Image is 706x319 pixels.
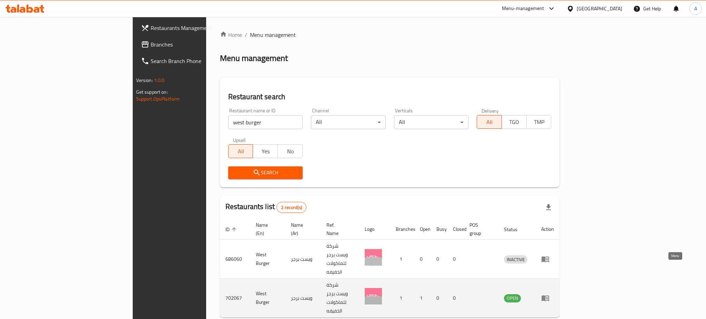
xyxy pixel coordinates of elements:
span: Ref. Name [326,221,351,237]
td: West Burger [250,279,286,318]
td: 0 [431,240,447,279]
span: TGO [505,117,524,127]
th: Branches [390,219,414,240]
div: OPEN [504,294,521,302]
span: Name (Ar) [291,221,313,237]
button: Search [228,166,303,179]
td: ويست برجر [285,279,321,318]
input: Search for restaurant name or ID.. [228,115,303,129]
span: All [231,146,251,156]
span: Yes [256,146,275,156]
span: Menu management [250,31,296,39]
th: Closed [447,219,464,240]
span: 1.0.0 [154,76,165,85]
h2: Restaurants list [225,202,306,213]
button: All [228,144,253,158]
a: Branches [135,36,251,53]
td: 0 [414,240,431,279]
span: Branches [151,40,245,49]
div: Menu-management [502,4,544,13]
a: Search Branch Phone [135,53,251,69]
td: شركة ويست برجر للماكولات الخفيفه [321,240,359,279]
span: 2 record(s) [277,204,306,211]
button: Yes [253,144,278,158]
div: Total records count [276,202,306,213]
td: ويست برجر [285,240,321,279]
button: All [477,115,502,129]
button: TMP [526,115,552,129]
th: Open [414,219,431,240]
td: 0 [431,279,447,318]
label: Upsell [233,137,246,142]
td: 1 [390,279,414,318]
span: OPEN [504,294,521,302]
div: All [311,115,385,129]
span: TMP [529,117,549,127]
span: Search [234,168,297,177]
span: Restaurants Management [151,24,245,32]
span: Version: [136,76,153,85]
a: Restaurants Management [135,20,251,36]
th: Busy [431,219,447,240]
td: West Burger [250,240,286,279]
span: All [480,117,499,127]
span: Name (En) [256,221,278,237]
td: شركة ويست برجر للماكولات الخفيفه [321,279,359,318]
span: INACTIVE [504,256,527,264]
td: 1 [414,279,431,318]
button: No [278,144,303,158]
img: West Burger [365,288,382,305]
h2: Restaurant search [228,92,552,102]
td: 1 [390,240,414,279]
div: [GEOGRAPHIC_DATA] [577,5,622,12]
th: Action [536,219,559,240]
span: No [281,146,300,156]
nav: breadcrumb [220,31,560,39]
td: 0 [447,240,464,279]
span: POS group [470,221,491,237]
button: TGO [502,115,527,129]
span: ID [225,225,239,234]
h2: Menu management [220,53,288,64]
table: enhanced table [220,219,560,318]
label: Delivery [482,108,499,113]
div: Export file [540,199,557,216]
span: A [694,5,697,12]
td: 0 [447,279,464,318]
span: Get support on: [136,88,168,96]
th: Logo [359,219,390,240]
img: West Burger [365,249,382,266]
a: Support.OpsPlatform [136,94,180,103]
span: Status [504,225,526,234]
span: Search Branch Phone [151,57,245,65]
div: All [394,115,468,129]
